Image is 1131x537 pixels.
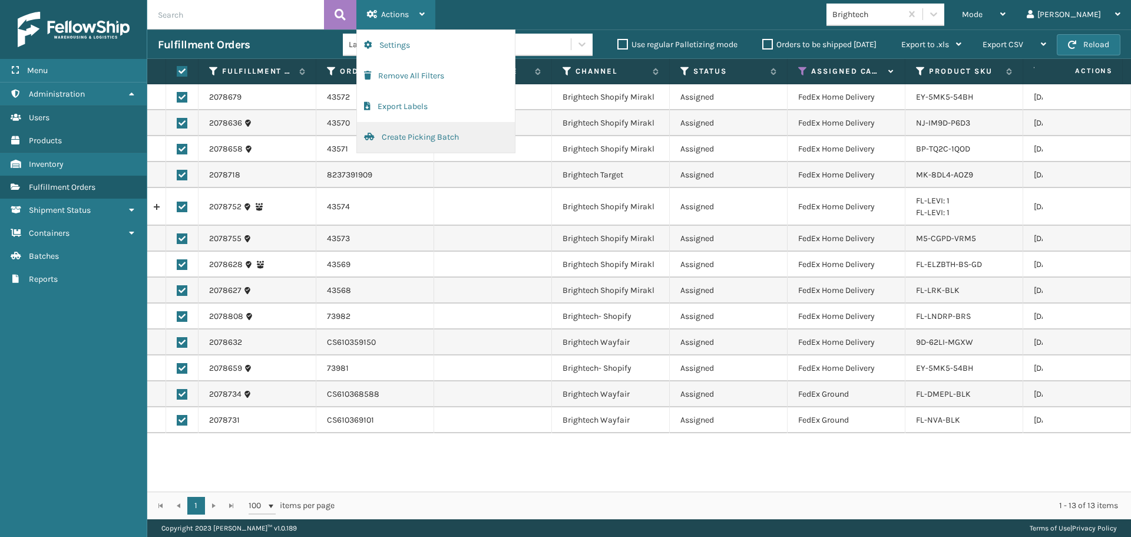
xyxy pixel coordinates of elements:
a: Terms of Use [1030,524,1070,532]
td: 43574 [316,188,434,226]
img: logo [18,12,130,47]
a: FL-LEVI: 1 [916,196,950,206]
td: Brightech Shopify Mirakl [552,188,670,226]
span: Menu [27,65,48,75]
td: 43569 [316,252,434,278]
a: BP-TQ2C-1QOD [916,144,970,154]
a: 1 [187,497,205,515]
div: | [1030,519,1117,537]
label: Order Number [340,66,411,77]
a: FL-ELZBTH-BS-GD [916,259,982,269]
td: Brightech Shopify Mirakl [552,252,670,278]
td: FedEx Ground [788,407,905,433]
span: Actions [1038,61,1120,81]
button: Settings [357,30,515,61]
div: Brightech [832,8,902,21]
td: Assigned [670,110,788,136]
td: 43573 [316,226,434,252]
div: Last 90 Days [349,38,440,51]
td: Assigned [670,188,788,226]
td: FedEx Home Delivery [788,136,905,162]
span: 100 [249,500,266,512]
td: FedEx Home Delivery [788,188,905,226]
a: MK-8DL4-AOZ9 [916,170,973,180]
td: Brightech Shopify Mirakl [552,278,670,304]
td: Brightech Target [552,162,670,188]
a: FL-LRK-BLK [916,285,960,295]
div: 1 - 13 of 13 items [351,500,1118,512]
td: Brightech- Shopify [552,355,670,381]
a: 9D-62LI-MGXW [916,337,973,347]
span: Inventory [29,159,64,169]
span: Export to .xls [901,39,949,50]
td: FedEx Home Delivery [788,330,905,355]
td: FedEx Home Delivery [788,278,905,304]
a: 2078755 [209,233,242,245]
td: FedEx Home Delivery [788,304,905,330]
label: Fulfillment Order Id [222,66,293,77]
td: Brightech Shopify Mirakl [552,110,670,136]
td: 43571 [316,136,434,162]
span: Containers [29,228,70,238]
td: 8237391909 [316,162,434,188]
a: 2078752 [209,201,242,213]
td: 73981 [316,355,434,381]
a: M5-CGPD-VRM5 [916,233,976,243]
p: Copyright 2023 [PERSON_NAME]™ v 1.0.189 [161,519,297,537]
span: Reports [29,274,58,284]
td: FedEx Home Delivery [788,162,905,188]
td: 73982 [316,304,434,330]
a: FL-NVA-BLK [916,415,960,425]
td: Assigned [670,136,788,162]
a: NJ-IM9D-P6D3 [916,118,970,128]
button: Remove All Filters [357,61,515,91]
span: Batches [29,251,59,261]
td: Assigned [670,304,788,330]
td: Assigned [670,330,788,355]
td: FedEx Ground [788,381,905,407]
label: Product SKU [929,66,1000,77]
a: 2078734 [209,388,242,400]
a: EY-5MK5-54BH [916,363,973,373]
a: EY-5MK5-54BH [916,92,973,102]
label: Channel [576,66,647,77]
td: FedEx Home Delivery [788,252,905,278]
td: CS610368588 [316,381,434,407]
span: Users [29,113,49,123]
button: Reload [1057,34,1120,55]
td: 43572 [316,84,434,110]
td: Assigned [670,355,788,381]
td: Assigned [670,407,788,433]
td: Brightech Shopify Mirakl [552,136,670,162]
a: FL-LEVI: 1 [916,207,950,218]
td: Assigned [670,278,788,304]
td: Assigned [670,162,788,188]
span: Shipment Status [29,205,91,215]
td: 43570 [316,110,434,136]
td: FedEx Home Delivery [788,355,905,381]
button: Create Picking Batch [357,122,515,153]
td: Brightech Shopify Mirakl [552,226,670,252]
button: Export Labels [357,91,515,122]
a: 2078658 [209,143,243,155]
a: FL-DMEPL-BLK [916,389,971,399]
td: Brightech Wayfair [552,330,670,355]
td: CS610369101 [316,407,434,433]
td: Assigned [670,226,788,252]
td: Brightech Wayfair [552,381,670,407]
td: Assigned [670,84,788,110]
a: 2078679 [209,91,242,103]
a: 2078808 [209,311,243,322]
span: items per page [249,497,335,515]
h3: Fulfillment Orders [158,38,250,52]
a: FL-LNDRP-BRS [916,311,971,321]
td: Brightech Wayfair [552,407,670,433]
a: 2078627 [209,285,242,296]
span: Actions [381,9,409,19]
td: Brightech Shopify Mirakl [552,84,670,110]
span: Mode [962,9,983,19]
a: 2078636 [209,117,242,129]
a: 2078632 [209,337,242,348]
a: 2078659 [209,363,242,374]
td: Brightech- Shopify [552,304,670,330]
